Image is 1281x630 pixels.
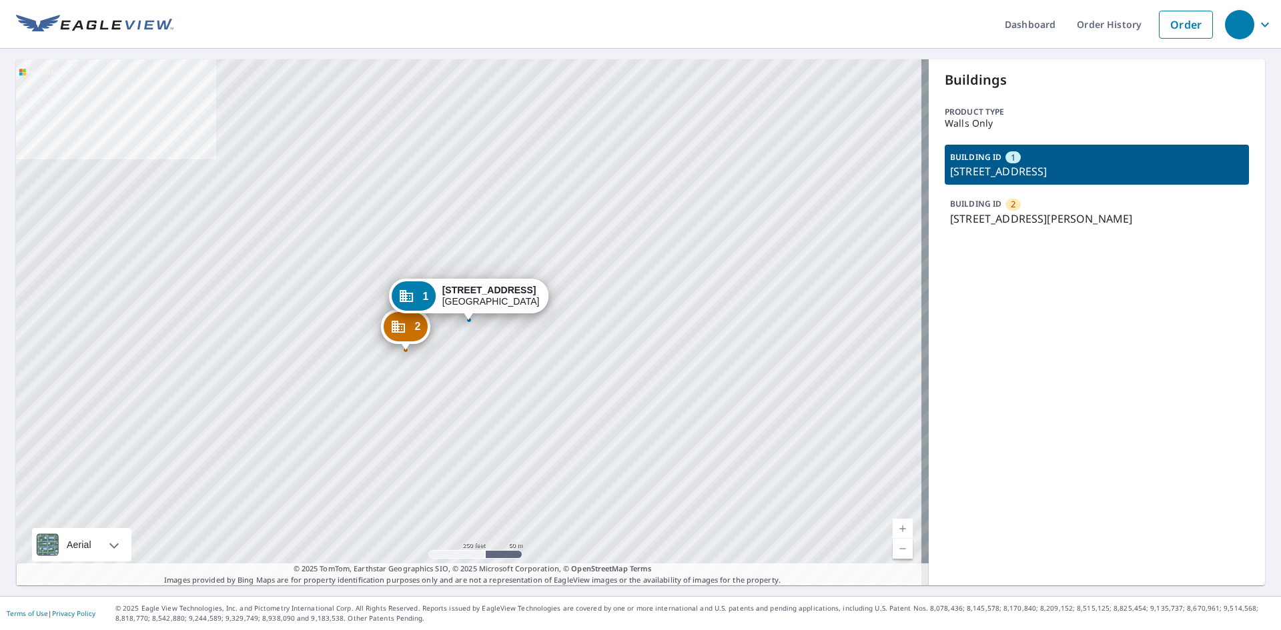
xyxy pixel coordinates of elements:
[32,528,131,561] div: Aerial
[52,609,95,618] a: Privacy Policy
[294,563,652,575] span: © 2025 TomTom, Earthstar Geographics SIO, © 2025 Microsoft Corporation, ©
[571,563,627,573] a: OpenStreetMap
[415,321,421,331] span: 2
[1159,11,1213,39] a: Order
[7,609,95,617] p: |
[950,198,1001,209] p: BUILDING ID
[950,163,1244,179] p: [STREET_ADDRESS]
[893,519,913,539] a: Kasalukuyang Antas 17, Mag-zoom In
[389,279,549,320] div: Dropped pin, building 1, Commercial property, 3625 Welsh Rd Willow Grove, PA 19090
[7,609,48,618] a: Terms of Use
[630,563,652,573] a: Terms
[950,211,1244,227] p: [STREET_ADDRESS][PERSON_NAME]
[1011,198,1015,211] span: 2
[945,118,1249,129] p: Walls Only
[945,106,1249,118] p: Product type
[442,285,536,295] strong: [STREET_ADDRESS]
[945,70,1249,90] p: Buildings
[381,309,430,351] div: Dropped pin, building 2, Commercial property, 2100 Carlson Dr Willow Grove, PA 19090
[115,603,1274,623] p: © 2025 Eagle View Technologies, Inc. and Pictometry International Corp. All Rights Reserved. Repo...
[16,563,929,585] p: Images provided by Bing Maps are for property identification purposes only and are not a represen...
[63,528,95,561] div: Aerial
[950,151,1001,163] p: BUILDING ID
[893,539,913,559] a: Kasalukuyang Antas 17, Mag-zoom Out
[442,285,540,307] div: [GEOGRAPHIC_DATA]
[16,15,173,35] img: EV Logo
[423,291,429,301] span: 1
[1011,151,1015,164] span: 1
